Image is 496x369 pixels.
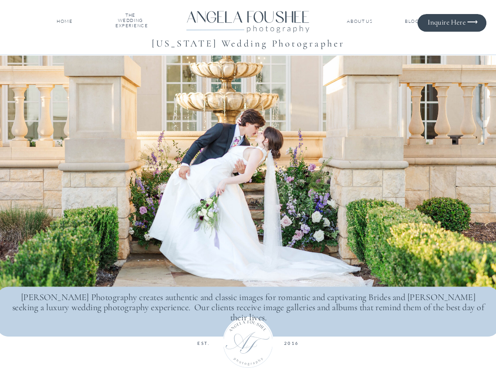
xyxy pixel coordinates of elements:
p: EST. 2016 [163,340,333,349]
a: BLOG [397,18,427,24]
a: ABOUT US [346,18,374,24]
a: THE WEDDINGEXPERIENCE [115,12,146,30]
nav: THE WEDDING EXPERIENCE [115,12,146,30]
h1: [US_STATE] Wedding Photographer [47,35,450,50]
p: [PERSON_NAME] Photography creates authentic and classic images for romantic and captivating Bride... [9,292,487,317]
a: HOME [55,18,74,24]
a: Inquire Here ⟶ [421,18,478,26]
